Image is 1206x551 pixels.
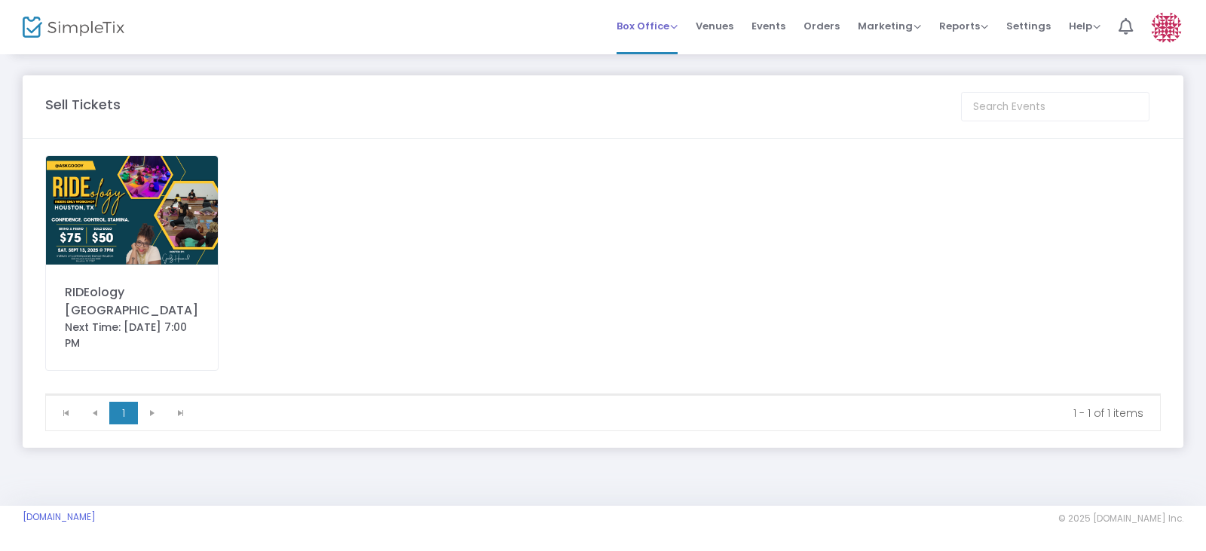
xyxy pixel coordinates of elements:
a: [DOMAIN_NAME] [23,511,96,523]
span: Events [751,7,785,45]
span: Box Office [617,19,678,33]
span: Orders [803,7,840,45]
span: Reports [939,19,988,33]
span: Page 1 [109,402,138,424]
div: Next Time: [DATE] 7:00 PM [65,320,199,351]
span: Marketing [858,19,921,33]
span: Venues [696,7,733,45]
div: Data table [46,394,1160,395]
kendo-pager-info: 1 - 1 of 1 items [206,406,1143,421]
input: Search Events [961,92,1149,121]
span: Help [1069,19,1100,33]
span: © 2025 [DOMAIN_NAME] Inc. [1058,513,1183,525]
span: Settings [1006,7,1051,45]
m-panel-title: Sell Tickets [45,94,121,115]
div: RIDEology [GEOGRAPHIC_DATA] [65,283,199,320]
img: simpletixrideologyHTX.png [46,156,218,265]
